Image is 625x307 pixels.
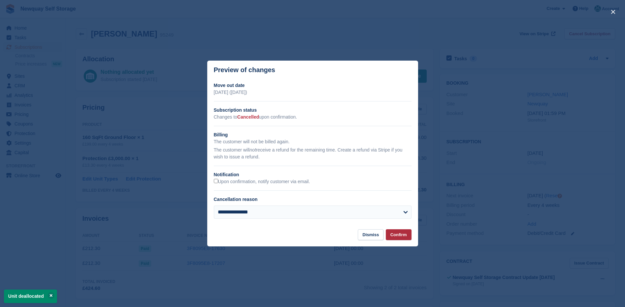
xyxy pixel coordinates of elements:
h2: Subscription status [214,107,412,114]
button: Confirm [386,229,412,240]
p: Unit deallocated [4,290,57,303]
span: Cancelled [237,114,259,120]
em: not [249,147,256,153]
p: [DATE] ([DATE]) [214,89,412,96]
input: Upon confirmation, notify customer via email. [214,179,218,183]
label: Upon confirmation, notify customer via email. [214,179,310,185]
h2: Notification [214,171,412,178]
p: The customer will not be billed again. [214,138,412,145]
p: Changes to upon confirmation. [214,114,412,121]
h2: Move out date [214,82,412,89]
button: close [608,7,618,17]
h2: Billing [214,131,412,138]
label: Cancellation reason [214,197,258,202]
button: Dismiss [358,229,384,240]
p: Preview of changes [214,66,275,74]
p: The customer will receive a refund for the remaining time. Create a refund via Stripe if you wish... [214,147,412,160]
